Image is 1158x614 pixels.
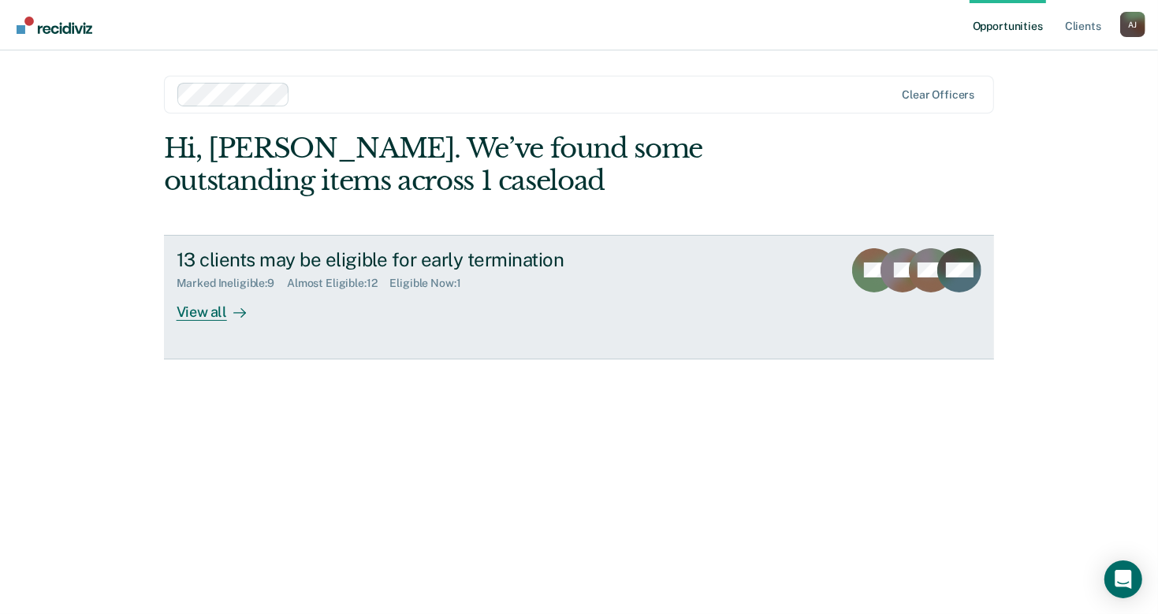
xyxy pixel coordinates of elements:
[177,290,265,321] div: View all
[17,17,92,34] img: Recidiviz
[1120,12,1145,37] div: A J
[390,277,474,290] div: Eligible Now : 1
[164,132,828,197] div: Hi, [PERSON_NAME]. We’ve found some outstanding items across 1 caseload
[177,248,730,271] div: 13 clients may be eligible for early termination
[1120,12,1145,37] button: Profile dropdown button
[177,277,287,290] div: Marked Ineligible : 9
[164,235,995,359] a: 13 clients may be eligible for early terminationMarked Ineligible:9Almost Eligible:12Eligible Now...
[902,88,974,102] div: Clear officers
[287,277,390,290] div: Almost Eligible : 12
[1104,560,1142,598] div: Open Intercom Messenger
